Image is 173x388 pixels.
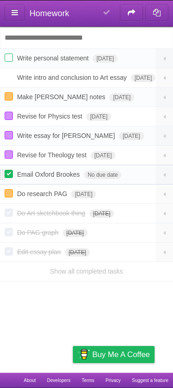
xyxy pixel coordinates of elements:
[17,132,117,139] span: Write essay for [PERSON_NAME]
[78,346,90,362] img: Buy me a coffee
[5,189,13,197] label: Done
[84,171,121,179] span: No due date
[65,248,90,257] span: [DATE]
[5,150,13,159] label: Done
[30,9,69,18] span: Homework
[106,373,121,388] a: Privacy
[93,54,118,63] span: [DATE]
[17,74,129,81] span: Write intro and conclusion to Art essay
[132,373,168,388] a: Suggest a feature
[86,113,111,121] span: [DATE]
[5,54,13,62] label: Done
[17,93,107,101] span: Make [PERSON_NAME] notes
[5,73,13,81] label: Done
[17,248,63,256] span: Edit essay plan
[91,151,116,160] span: [DATE]
[5,170,13,178] label: Done
[131,74,156,82] span: [DATE]
[5,131,13,139] label: Done
[5,209,13,217] label: Done
[17,190,70,197] span: Do research PAG
[5,247,13,256] label: Done
[17,229,61,236] span: Do PAG graph
[17,171,82,178] span: Email Oxford Brookes
[92,346,150,363] span: Buy me a coffee
[17,209,88,217] span: Do Art sketchbook thing
[50,268,123,275] a: Show all completed tasks
[63,229,88,237] span: [DATE]
[5,228,13,236] label: Done
[71,190,96,198] span: [DATE]
[17,113,85,120] span: Revise for Physics test
[5,92,13,101] label: Done
[5,112,13,120] label: Done
[73,346,155,363] a: Buy me a coffee
[109,93,134,101] span: [DATE]
[119,132,144,140] span: [DATE]
[47,373,71,388] a: Developers
[24,373,36,388] a: About
[17,54,91,62] span: Write personal statement
[17,151,89,159] span: Revise for Theology test
[89,209,114,218] span: [DATE]
[82,373,94,388] a: Terms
